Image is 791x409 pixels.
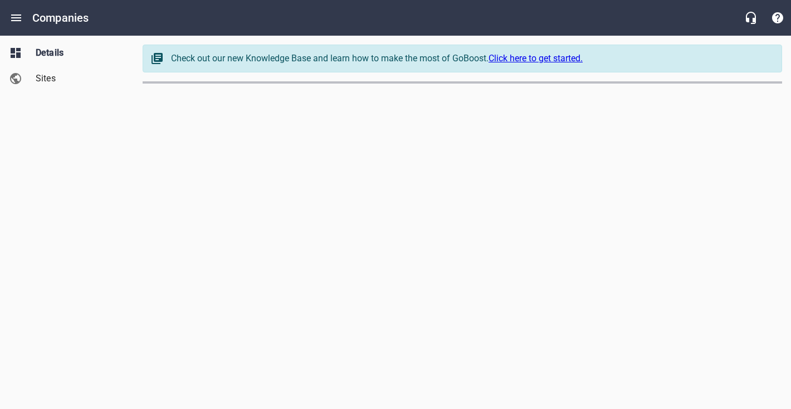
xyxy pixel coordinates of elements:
[489,53,583,64] a: Click here to get started.
[171,52,770,65] div: Check out our new Knowledge Base and learn how to make the most of GoBoost.
[738,4,764,31] button: Live Chat
[3,4,30,31] button: Open drawer
[36,72,120,85] span: Sites
[36,46,120,60] span: Details
[764,4,791,31] button: Support Portal
[32,9,89,27] h6: Companies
